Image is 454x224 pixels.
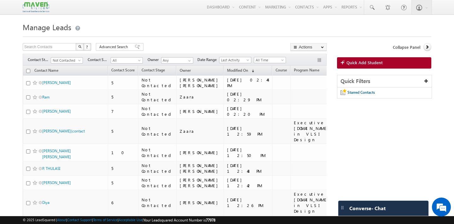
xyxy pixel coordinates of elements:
span: Course [276,68,287,72]
span: © 2025 LeadSquared | | | | | [23,217,215,223]
div: [PERSON_NAME] [PERSON_NAME] [180,163,221,174]
span: Advanced Search [99,44,130,50]
div: [DATE] 02:44 PM [227,77,269,88]
input: Check all records [26,69,30,73]
div: Not Contacted [142,91,173,103]
div: [DATE] 02:20 PM [227,106,269,117]
div: [PERSON_NAME] [180,200,221,205]
div: Not Contacted [142,163,173,174]
span: Not Contacted [51,58,81,63]
div: [DATE] 12:50 PM [227,147,269,158]
a: [PERSON_NAME](contact [42,129,85,133]
a: About [57,218,66,222]
span: Owner [180,68,191,73]
div: [DATE] 12:48 PM [227,163,269,174]
a: Modified On (sorted descending) [224,67,257,75]
span: Quick Add Student [346,60,383,65]
a: Course [272,67,290,75]
a: Contact Stage [138,67,168,75]
span: Contact Stage [142,68,165,72]
div: 5 [111,94,135,100]
a: P. THULASI [42,166,60,171]
div: [DATE] 02:29 PM [227,91,269,103]
img: Custom Logo [23,2,49,13]
a: [PERSON_NAME] [42,180,71,185]
div: 6 [111,200,135,205]
span: Contact Stage [28,57,51,63]
div: Zaara [180,94,221,100]
button: Actions [290,43,327,51]
div: [PERSON_NAME] [PERSON_NAME] [180,77,221,88]
img: Search [78,45,81,48]
div: Not Contacted [142,197,173,208]
span: ? [86,44,89,49]
div: 5 [111,180,135,186]
a: Contact Name [31,67,61,75]
span: Last Activity [219,57,249,63]
div: [DATE] 12:42 PM [227,177,269,188]
span: Program Name [294,68,319,72]
div: Not Contacted [142,126,173,137]
img: carter-drag [340,205,345,210]
span: All [111,58,141,63]
div: Zaara [180,128,221,134]
div: [PERSON_NAME] [180,109,221,114]
div: [PERSON_NAME] [180,150,221,155]
span: Your Leadsquared Account Number is [143,218,215,222]
div: 5 [111,128,135,134]
a: All Time [254,57,286,63]
a: Last Activity [219,57,251,63]
button: ? [84,43,91,51]
span: Contact Source [88,57,111,63]
input: Type to Search [161,57,193,64]
div: Executive [DOMAIN_NAME] in VLSI Design [294,120,332,143]
div: Not Contacted [142,147,173,158]
span: Manage Leads [23,22,71,32]
a: Contact Support [67,218,92,222]
div: Not Contacted [142,106,173,117]
div: Quick Filters [337,75,432,87]
a: [PERSON_NAME] [42,80,71,85]
a: Terms of Service [93,218,118,222]
a: Not Contacted [51,57,83,64]
div: [DATE] 12:26 PM [227,197,269,208]
div: Executive [DOMAIN_NAME] in VLSI Design [294,191,332,214]
span: Converse - Chat [349,205,386,211]
div: Not Contacted [142,77,173,88]
a: Quick Add Student [337,57,431,69]
a: Diya [42,200,49,205]
a: All [111,57,143,64]
div: 10 [111,150,135,155]
a: [PERSON_NAME] [42,109,71,114]
div: 5 [111,165,135,171]
div: [PERSON_NAME] [PERSON_NAME] [180,177,221,188]
a: Acceptable Use [119,218,143,222]
span: 77978 [206,218,215,222]
span: Starred Contacts [347,90,375,95]
div: [DATE] 12:59 PM [227,126,269,137]
a: Program Name [291,67,323,75]
span: (sorted descending) [249,68,254,73]
span: Contact Score [111,68,135,72]
span: Modified On [227,68,248,73]
a: Show All Items [185,58,193,64]
div: 5 [111,80,135,86]
a: Contact Score [108,67,138,75]
a: Ram [42,95,49,99]
span: Date Range [197,57,219,63]
span: Collapse Panel [393,44,420,50]
div: 7 [111,109,135,114]
div: Not Contacted [142,177,173,188]
a: [PERSON_NAME] [PERSON_NAME] [42,148,71,159]
span: All Time [254,57,284,63]
span: Owner [148,57,161,63]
